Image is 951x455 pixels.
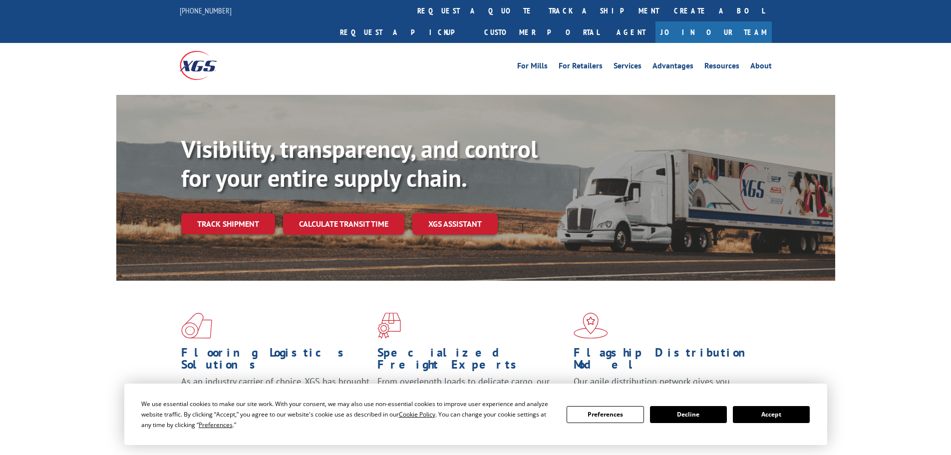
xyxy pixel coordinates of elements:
[567,406,643,423] button: Preferences
[655,21,772,43] a: Join Our Team
[377,376,566,420] p: From overlength loads to delicate cargo, our experienced staff knows the best way to move your fr...
[750,62,772,73] a: About
[574,376,757,399] span: Our agile distribution network gives you nationwide inventory management on demand.
[412,213,498,235] a: XGS ASSISTANT
[181,347,370,376] h1: Flooring Logistics Solutions
[377,347,566,376] h1: Specialized Freight Experts
[399,410,435,419] span: Cookie Policy
[607,21,655,43] a: Agent
[199,421,233,429] span: Preferences
[652,62,693,73] a: Advantages
[614,62,641,73] a: Services
[517,62,548,73] a: For Mills
[559,62,603,73] a: For Retailers
[733,406,810,423] button: Accept
[181,313,212,339] img: xgs-icon-total-supply-chain-intelligence-red
[574,347,762,376] h1: Flagship Distribution Model
[377,313,401,339] img: xgs-icon-focused-on-flooring-red
[574,313,608,339] img: xgs-icon-flagship-distribution-model-red
[477,21,607,43] a: Customer Portal
[332,21,477,43] a: Request a pickup
[180,5,232,15] a: [PHONE_NUMBER]
[704,62,739,73] a: Resources
[181,133,538,193] b: Visibility, transparency, and control for your entire supply chain.
[650,406,727,423] button: Decline
[141,399,555,430] div: We use essential cookies to make our site work. With your consent, we may also use non-essential ...
[181,376,369,411] span: As an industry carrier of choice, XGS has brought innovation and dedication to flooring logistics...
[181,213,275,234] a: Track shipment
[124,384,827,445] div: Cookie Consent Prompt
[283,213,404,235] a: Calculate transit time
